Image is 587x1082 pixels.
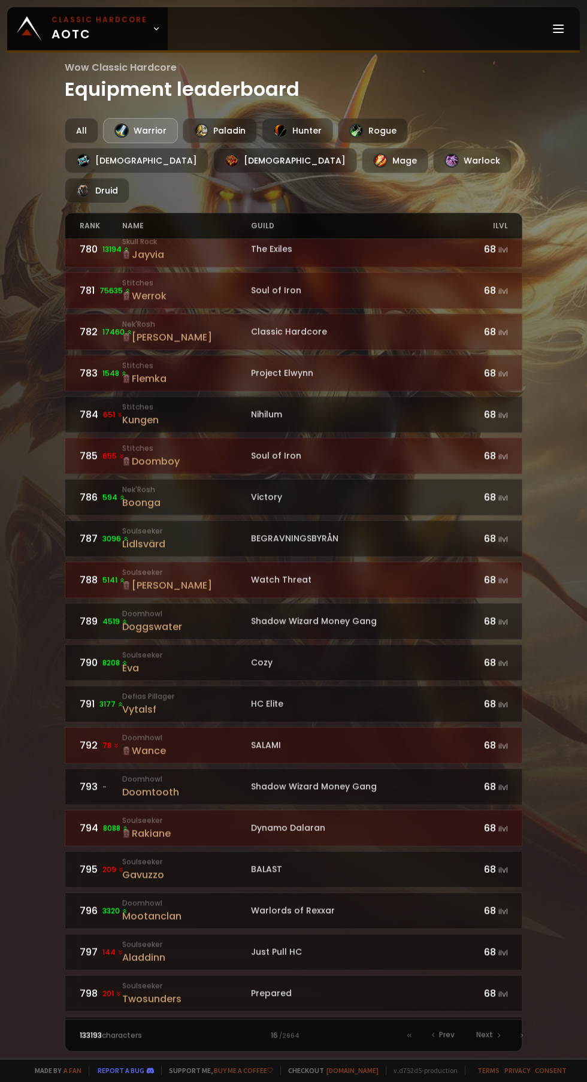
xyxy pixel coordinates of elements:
div: [PERSON_NAME] [122,330,250,344]
small: Soulseeker [122,525,250,536]
div: 784 [80,407,122,422]
div: 68 [465,696,507,711]
div: Nihilum [251,408,465,421]
small: Soulseeker [122,649,250,660]
div: 788 [80,572,122,587]
div: 783 [80,365,122,380]
div: 781 [80,283,122,298]
div: 798 [80,986,122,1001]
div: The Exiles [251,243,465,255]
div: Vytalsf [122,702,250,717]
small: ilvl [498,947,507,957]
a: 7894519 DoomhowlDoggswaterShadow Wizard Money Gang68 ilvl [65,603,523,639]
span: 8088 [103,823,129,833]
div: [DEMOGRAPHIC_DATA] [65,148,208,173]
a: Classic HardcoreAOTC [7,7,168,50]
div: 792 [80,738,122,752]
span: 1548 [102,368,128,379]
h1: Equipment leaderboard [65,60,523,104]
div: Lidlsvärd [122,536,250,551]
small: Classic Hardcore [52,14,147,25]
div: [DEMOGRAPHIC_DATA] [213,148,357,173]
a: 798201 SoulseekerTwosundersPrepared68 ilvl [65,975,523,1011]
div: 796 [80,903,122,918]
span: Checkout [280,1066,379,1075]
div: 68 [465,241,507,256]
div: 780 [80,241,122,256]
span: 13194 [102,244,130,255]
div: Mootanclan [122,908,250,923]
small: Soulseeker [122,980,250,991]
div: Wance [122,743,250,758]
small: ilvl [498,534,507,544]
div: 794 [80,820,122,835]
a: 785655 StitchesDoomboySoul of Iron68 ilvl [65,437,523,474]
div: Boonga [122,495,250,510]
div: 68 [465,903,507,918]
a: 7963320 DoomhowlMootanclanWarlords of Rexxar68 ilvl [65,892,523,929]
a: 795209 SoulseekerGavuzzoBALAST68 ilvl [65,851,523,887]
span: Wow Classic Hardcore [65,60,523,75]
div: Mage [362,148,428,173]
a: 786594 Nek'RoshBoongaVictory68 ilvl [65,479,523,515]
span: 4519 [102,616,128,627]
small: ilvl [498,286,507,296]
small: ilvl [498,699,507,709]
div: 68 [465,531,507,546]
div: 68 [465,820,507,835]
span: Made by [28,1066,81,1075]
small: ilvl [498,989,507,999]
span: AOTC [52,14,147,43]
div: Dynamo Dalaran [251,821,465,834]
a: 7873096 SoulseekerLidlsvärdBEGRAVNINGSBYRÅN68 ilvl [65,520,523,557]
div: 790 [80,655,122,670]
div: Just Pull HC [251,945,465,958]
a: Privacy [504,1066,530,1075]
span: 209 [102,864,125,875]
small: Soulseeker [122,939,250,950]
span: 655 [102,451,125,461]
div: Aladdinn [122,950,250,965]
a: 7948088 SoulseekerRakianeDynamo Dalaran68 ilvl [65,809,523,846]
div: 795 [80,862,122,877]
small: ilvl [498,616,507,627]
span: Next [476,1029,493,1040]
small: Stitches [122,401,250,412]
small: ilvl [498,782,507,792]
a: 7908208 SoulseekerEvaCozy68 ilvl [65,644,523,681]
span: Prev [439,1029,455,1040]
span: 3177 [99,699,124,709]
small: Doomhowl [122,608,250,619]
div: Eva [122,660,250,675]
small: ilvl [498,575,507,585]
small: Nek'Rosh [122,484,250,495]
small: Stitches [122,360,250,371]
div: [PERSON_NAME] [122,578,250,593]
small: ilvl [498,823,507,833]
div: guild [251,213,465,238]
span: v. d752d5 - production [386,1066,458,1075]
div: 797 [80,944,122,959]
div: 68 [465,448,507,463]
div: Kungen [122,412,250,427]
small: Doomhowl [122,773,250,784]
small: ilvl [498,244,507,255]
a: 784651 StitchesKungenNihilum68 ilvl [65,396,523,433]
div: 793 [80,779,122,794]
div: Cozy [251,656,465,669]
div: Doggswater [122,619,250,634]
div: ilvl [465,213,507,238]
div: 68 [465,283,507,298]
div: Soul of Iron [251,449,465,462]
div: Flemka [122,371,250,386]
div: Paladin [183,118,257,143]
div: Prepared [251,987,465,999]
a: 7831548 StitchesFlemkaProject Elwynn68 ilvl [65,355,523,391]
div: 68 [465,779,507,794]
small: ilvl [498,368,507,379]
span: 8208 [102,657,128,668]
div: All [65,118,98,143]
small: Soulseeker [122,567,250,578]
span: Support me, [161,1066,273,1075]
a: 797144 SoulseekerAladdinnJust Pull HC68 ilvl [65,933,523,970]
